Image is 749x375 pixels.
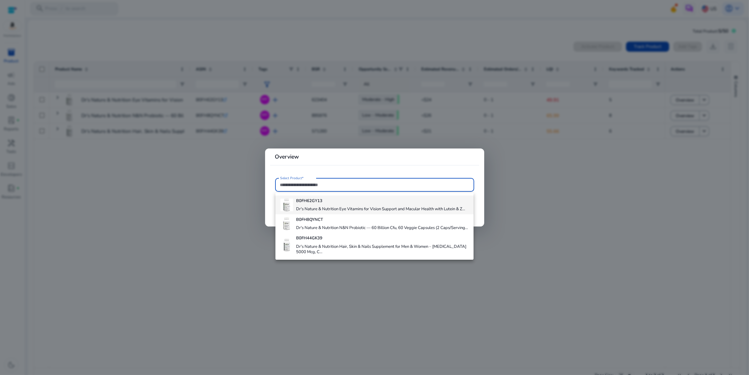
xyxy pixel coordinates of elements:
h4: Dr's Nature & Nutrition Eye Vitamins for Vision Support and Macular Health with Lutein & Z... [296,206,465,212]
b: B0FH44GK39 [296,235,322,241]
h4: Dr's Nature & Nutrition Hair, Skin & Nails Supplement for Men & Women – [MEDICAL_DATA] 5000 Mcg, ... [296,244,468,255]
mat-label: Select Product* [280,176,303,180]
b: B0FH8QYNCT [296,217,323,222]
img: 4177ud3iVrL._AC_US40_.jpg [280,199,293,211]
b: Overview [275,153,299,160]
img: 41swXBBDcwL._AC_US40_.jpg [280,217,293,230]
h4: Dr's Nature & Nutrition N&N Probiotic — 60 Billion Cfu, 60 Veggie Capsules (2 Caps/Serving... [296,225,468,231]
img: 41ICkUZHvFL._AC_US40_.jpg [280,239,293,251]
b: B0FH62GY13 [296,198,322,204]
